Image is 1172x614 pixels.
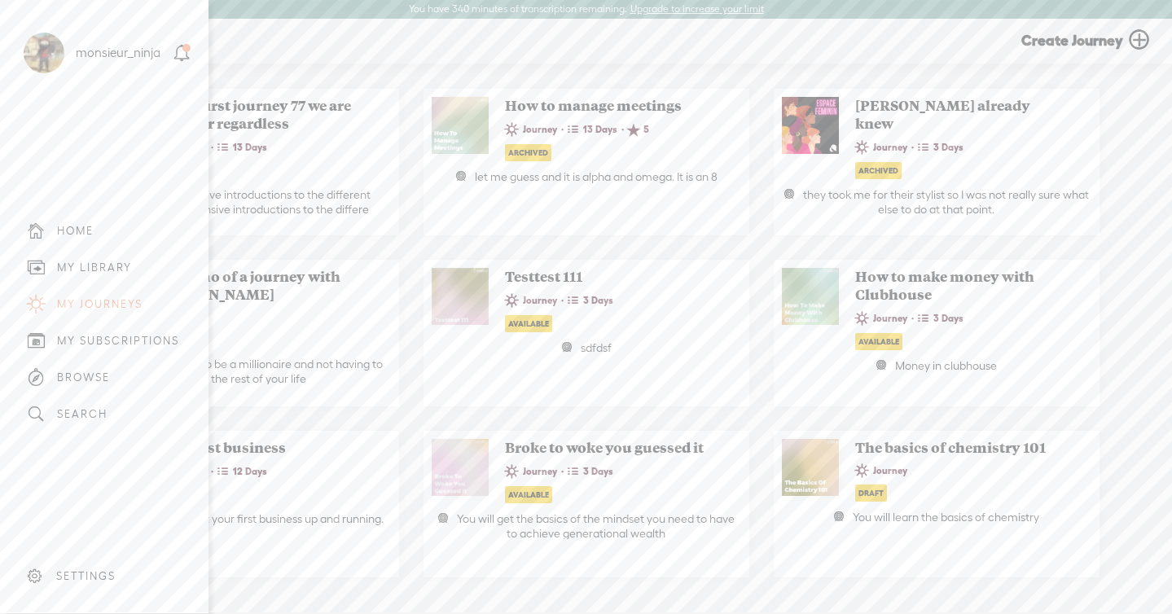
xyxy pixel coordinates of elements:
div: SETTINGS [56,569,116,583]
div: monsieur_ninja [76,45,160,61]
div: MY SUBSCRIPTIONS [57,334,179,348]
div: MY LIBRARY [57,261,132,274]
div: SEARCH [57,407,108,421]
div: BROWSE [57,371,110,384]
div: HOME [57,224,94,238]
div: MY JOURNEYS [57,297,143,311]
